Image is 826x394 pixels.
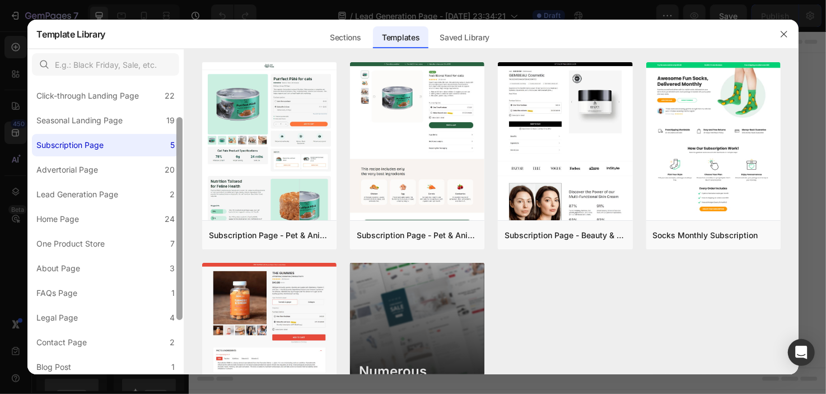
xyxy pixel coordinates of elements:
div: 7 [170,237,175,251]
div: Advertorial Page [36,163,98,177]
div: Legal Page [36,311,78,325]
div: Sections [321,26,370,49]
div: 3 [170,262,175,275]
div: Templates [373,26,428,49]
div: Subscription Page - Pet & Animals - Gem Cat Food - Style 3 [357,229,478,242]
div: Start with Generating from URL or image [261,279,412,288]
div: FAQs Page [36,286,77,300]
div: Seasonal Landing Page [36,114,123,127]
div: 1 [171,360,175,374]
div: One Product Store [36,237,105,251]
button: Add sections [255,216,332,239]
div: Subscription Page - Beauty & Fitness - Gem Cosmetic - Style 1 [505,229,626,242]
div: 20 [165,163,175,177]
div: 2 [170,336,175,349]
div: Click-through Landing Page [36,89,139,103]
div: Subscription Page [36,138,104,152]
div: Start with Sections from sidebar [268,194,404,207]
div: 19 [166,114,175,127]
div: Saved Library [431,26,498,49]
button: Add elements [338,216,417,239]
div: 4 [170,311,175,325]
div: 24 [165,212,175,226]
div: Contact Page [36,336,87,349]
div: Subscription Page - Pet & Animals - Gem Cat Food - Style 4 [209,229,330,242]
div: Open Intercom Messenger [788,339,815,366]
div: Socks Monthly Subscription [653,229,758,242]
div: 2 [170,188,175,201]
div: Home Page [36,212,79,226]
div: 22 [165,89,175,103]
div: 1 [171,286,175,300]
h2: Template Library [36,20,105,49]
div: About Page [36,262,80,275]
div: Lead Generation Page [36,188,118,201]
div: 5 [170,138,175,152]
div: Blog Post [36,360,71,374]
input: E.g.: Black Friday, Sale, etc. [32,53,179,76]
